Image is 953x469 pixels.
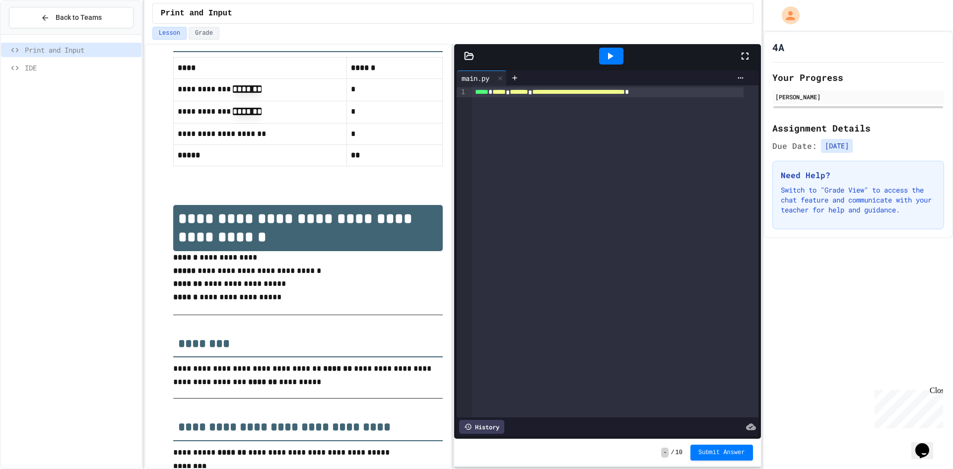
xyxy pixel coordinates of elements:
div: Chat with us now!Close [4,4,68,63]
h2: Your Progress [772,70,944,84]
iframe: chat widget [911,429,943,459]
div: History [459,420,504,434]
span: Print and Input [161,7,232,19]
button: Grade [189,27,219,40]
button: Back to Teams [9,7,134,28]
h1: 4A [772,40,784,54]
button: Submit Answer [690,445,753,461]
div: [PERSON_NAME] [775,92,941,101]
span: / [671,449,674,457]
span: [DATE] [821,139,853,153]
div: main.py [457,70,507,85]
div: My Account [771,4,802,27]
span: Back to Teams [56,12,102,23]
span: Due Date: [772,140,817,152]
p: Switch to "Grade View" to access the chat feature and communicate with your teacher for help and ... [781,185,936,215]
h3: Need Help? [781,169,936,181]
iframe: chat widget [871,386,943,428]
div: 1 [457,87,467,97]
span: Print and Input [25,45,137,55]
span: - [661,448,669,458]
div: main.py [457,73,494,83]
span: 10 [676,449,682,457]
span: Submit Answer [698,449,745,457]
span: IDE [25,63,137,73]
h2: Assignment Details [772,121,944,135]
button: Lesson [152,27,187,40]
